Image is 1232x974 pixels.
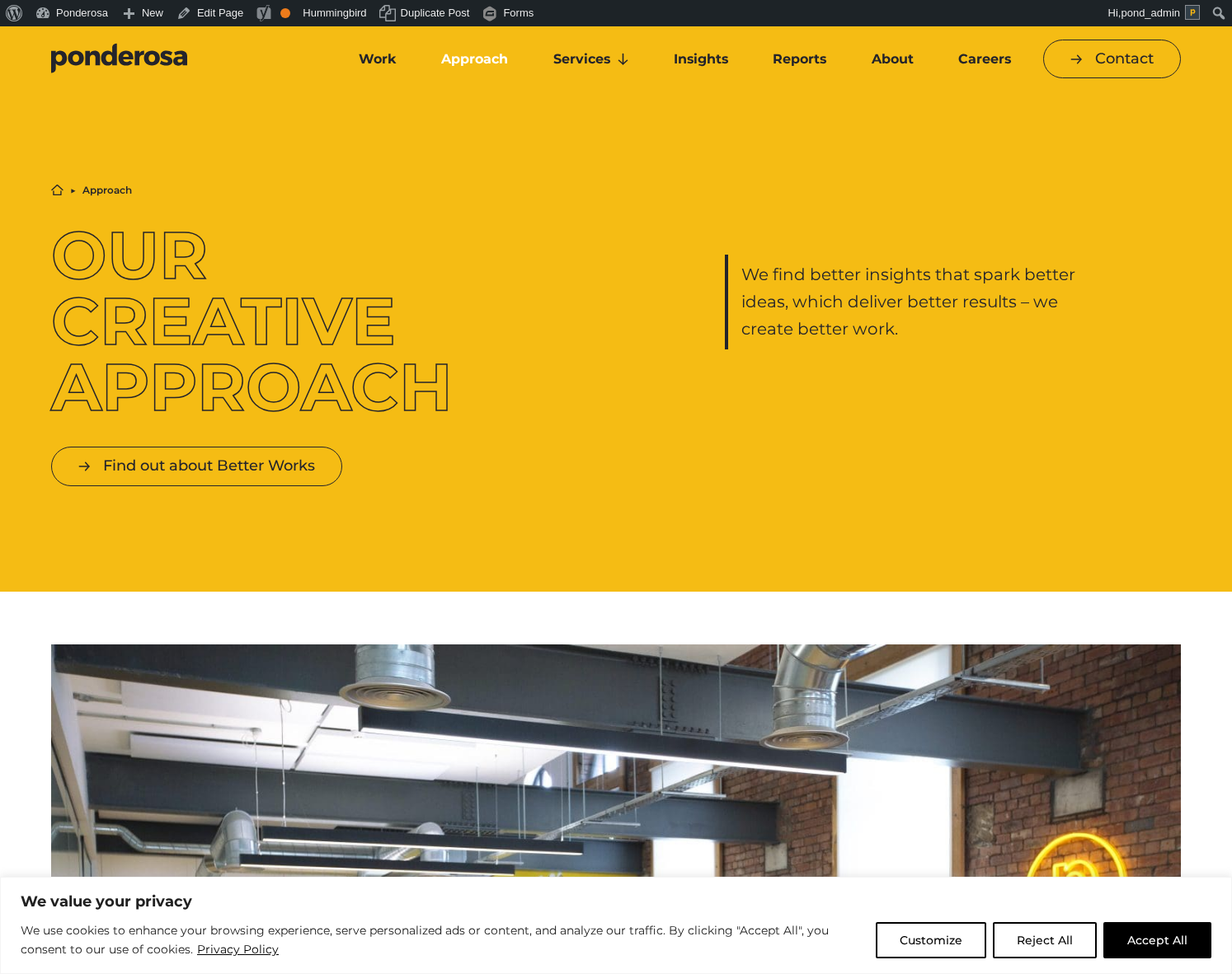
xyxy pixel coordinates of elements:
[51,184,63,196] a: Home
[655,42,747,77] a: Insights
[876,922,986,958] button: Customize
[1043,40,1181,78] a: Contact
[51,222,507,420] h1: Our Creative Approach
[754,42,845,77] a: Reports
[196,939,280,959] a: Privacy Policy
[51,447,342,485] a: Find out about Better Works
[741,261,1085,343] p: We find better insights that spark better ideas, which deliver better results – we create better ...
[21,892,1211,911] p: We value your privacy
[280,8,290,18] div: OK
[534,42,648,77] a: Services
[51,43,315,76] a: Go to homepage
[993,922,1097,958] button: Reject All
[852,42,932,77] a: About
[939,42,1030,77] a: Careers
[82,185,132,195] li: Approach
[340,42,416,77] a: Work
[21,921,863,960] p: We use cookies to enhance your browsing experience, serve personalized ads or content, and analyz...
[1121,7,1180,19] span: pond_admin
[70,185,76,195] li: ▶︎
[422,42,527,77] a: Approach
[1103,922,1211,958] button: Accept All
